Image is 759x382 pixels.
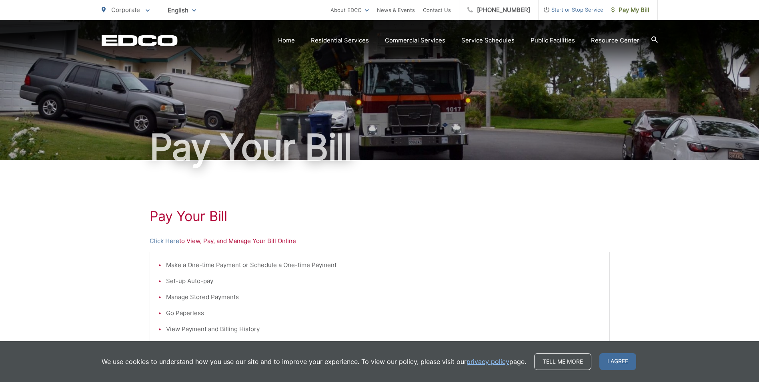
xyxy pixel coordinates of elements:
[534,353,591,370] a: Tell me more
[162,3,202,17] span: English
[150,208,610,224] h1: Pay Your Bill
[150,236,610,246] p: to View, Pay, and Manage Your Bill Online
[166,324,601,334] li: View Payment and Billing History
[423,5,451,15] a: Contact Us
[330,5,369,15] a: About EDCO
[166,308,601,318] li: Go Paperless
[102,35,178,46] a: EDCD logo. Return to the homepage.
[150,236,179,246] a: Click Here
[591,36,639,45] a: Resource Center
[461,36,515,45] a: Service Schedules
[111,6,140,14] span: Corporate
[311,36,369,45] a: Residential Services
[531,36,575,45] a: Public Facilities
[611,5,649,15] span: Pay My Bill
[102,357,526,366] p: We use cookies to understand how you use our site and to improve your experience. To view our pol...
[166,276,601,286] li: Set-up Auto-pay
[377,5,415,15] a: News & Events
[467,357,509,366] a: privacy policy
[599,353,636,370] span: I agree
[278,36,295,45] a: Home
[166,292,601,302] li: Manage Stored Payments
[385,36,445,45] a: Commercial Services
[166,260,601,270] li: Make a One-time Payment or Schedule a One-time Payment
[102,127,658,167] h1: Pay Your Bill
